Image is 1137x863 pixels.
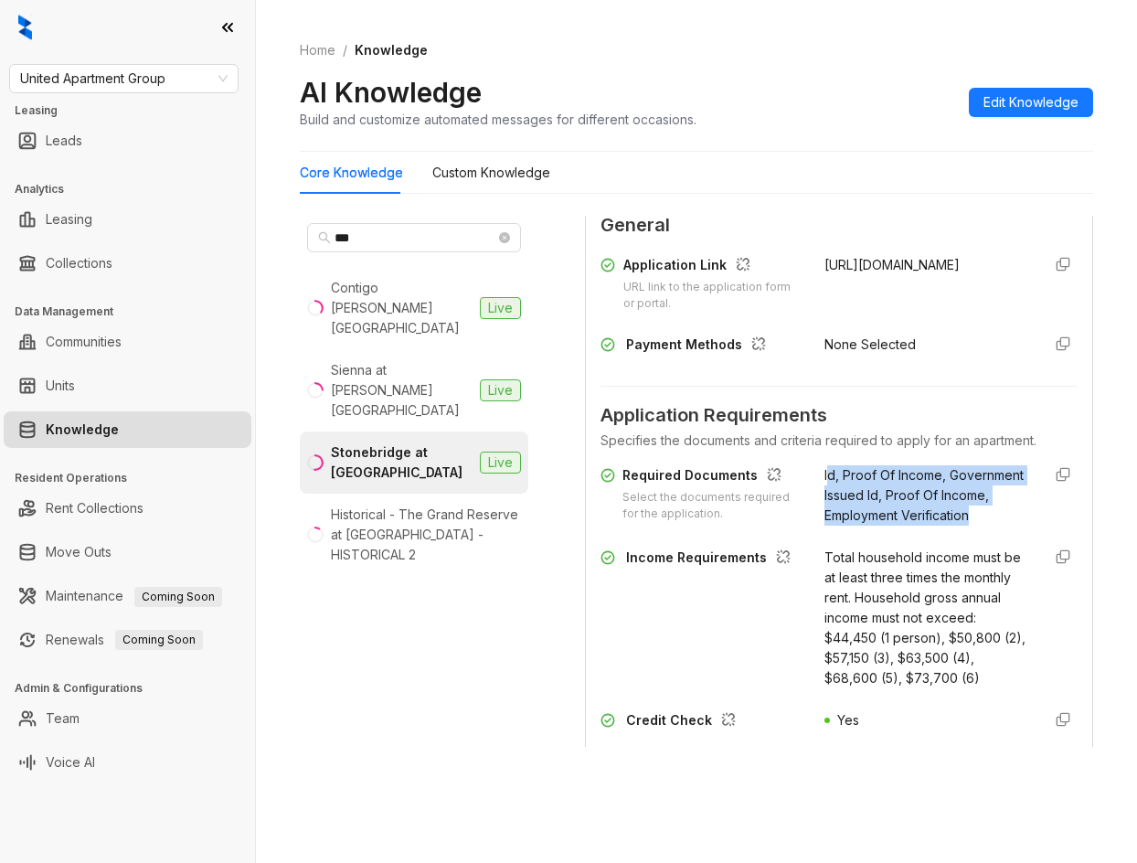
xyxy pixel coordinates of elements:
[622,465,802,489] div: Required Documents
[46,245,112,282] a: Collections
[480,452,521,474] span: Live
[622,489,802,524] div: Select the documents required for the application.
[331,442,473,483] div: Stonebridge at [GEOGRAPHIC_DATA]
[626,335,773,358] div: Payment Methods
[46,123,82,159] a: Leads
[4,324,251,360] li: Communities
[46,368,75,404] a: Units
[480,297,521,319] span: Live
[824,257,960,272] span: [URL][DOMAIN_NAME]
[300,110,696,129] div: Build and customize automated messages for different occasions.
[15,102,255,119] h3: Leasing
[4,490,251,527] li: Rent Collections
[499,232,510,243] span: close-circle
[4,201,251,238] li: Leasing
[600,401,1078,430] span: Application Requirements
[343,40,347,60] li: /
[600,431,1078,451] div: Specifies the documents and criteria required to apply for an apartment.
[355,42,428,58] span: Knowledge
[4,700,251,737] li: Team
[626,710,743,734] div: Credit Check
[4,245,251,282] li: Collections
[4,744,251,781] li: Voice AI
[15,470,255,486] h3: Resident Operations
[300,75,482,110] h2: AI Knowledge
[623,255,802,279] div: Application Link
[480,379,521,401] span: Live
[300,163,403,183] div: Core Knowledge
[18,15,32,40] img: logo
[626,548,798,571] div: Income Requirements
[15,181,255,197] h3: Analytics
[46,490,143,527] a: Rent Collections
[46,534,112,570] a: Move Outs
[969,88,1093,117] button: Edit Knowledge
[824,467,1024,523] span: Id, Proof Of Income, Government Issued Id, Proof Of Income, Employment Verification
[4,368,251,404] li: Units
[4,534,251,570] li: Move Outs
[115,630,203,650] span: Coming Soon
[46,744,95,781] a: Voice AI
[134,587,222,607] span: Coming Soon
[318,231,331,244] span: search
[4,578,251,614] li: Maintenance
[20,65,228,92] span: United Apartment Group
[623,279,802,314] div: URL link to the application form or portal.
[46,201,92,238] a: Leasing
[46,622,203,658] a: RenewalsComing Soon
[4,622,251,658] li: Renewals
[46,700,80,737] a: Team
[296,40,339,60] a: Home
[4,123,251,159] li: Leads
[331,278,473,338] div: Contigo [PERSON_NAME][GEOGRAPHIC_DATA]
[15,304,255,320] h3: Data Management
[46,411,119,448] a: Knowledge
[432,163,550,183] div: Custom Knowledge
[331,360,473,421] div: Sienna at [PERSON_NAME][GEOGRAPHIC_DATA]
[15,680,255,697] h3: Admin & Configurations
[46,324,122,360] a: Communities
[824,336,916,352] span: None Selected
[983,92,1079,112] span: Edit Knowledge
[824,549,1025,686] span: Total household income must be at least three times the monthly rent. Household gross annual inco...
[837,712,859,728] span: Yes
[600,211,1078,240] span: General
[331,505,521,565] div: Historical - The Grand Reserve at [GEOGRAPHIC_DATA] - HISTORICAL 2
[4,411,251,448] li: Knowledge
